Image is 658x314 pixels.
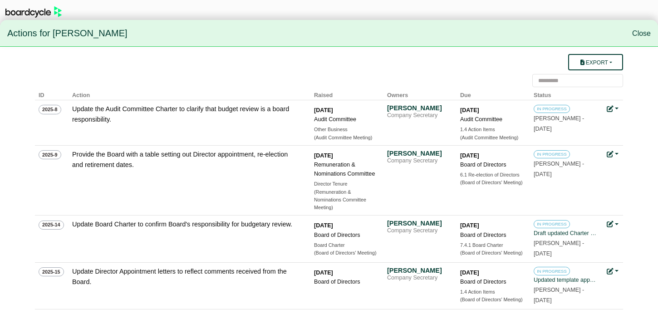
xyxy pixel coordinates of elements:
div: (Remuneration & Nominations Committee Meeting) [314,188,378,212]
a: IN PROGRESS [PERSON_NAME] -[DATE] [534,104,597,132]
a: Board Charter (Board of Directors' Meeting) [314,241,378,257]
a: IN PROGRESS Draft updated Charter provided to the Chair for review and comment. [PERSON_NAME] -[D... [534,219,597,256]
div: Board of Directors [460,231,524,240]
a: [PERSON_NAME] Company Secretary [387,266,451,282]
span: [DATE] [534,126,552,132]
th: Owners [383,87,457,100]
span: IN PROGRESS [534,105,570,113]
div: [DATE] [460,151,524,160]
div: Update Director Appointment letters to reflect comments received from the Board. [72,266,299,287]
img: BoardcycleBlackGreen-aaafeed430059cb809a45853b8cf6d952af9d84e6e89e1f1685b34bfd5cb7d64.svg [5,6,62,18]
div: (Board of Directors' Meeting) [460,249,524,257]
a: 1.4 Action Items (Board of Directors' Meeting) [460,288,524,304]
th: ID [35,87,69,100]
th: Due [457,87,530,100]
small: [PERSON_NAME] - [534,115,584,132]
div: [DATE] [314,151,378,160]
div: Director Tenure [314,180,378,188]
th: Status [530,87,603,100]
div: [DATE] [314,221,378,230]
div: (Audit Committee Meeting) [460,134,524,142]
a: IN PROGRESS [PERSON_NAME] -[DATE] [534,149,597,177]
a: 1.4 Action Items (Audit Committee Meeting) [460,126,524,142]
span: [DATE] [534,297,552,304]
div: Company Secretary [387,157,451,165]
div: Provide the Board with a table setting out Director appointment, re-election and retirement dates. [72,149,299,170]
a: Close [632,29,651,37]
div: Company Secretary [387,112,451,119]
a: Director Tenure (Remuneration & Nominations Committee Meeting) [314,180,378,211]
a: [PERSON_NAME] Company Secretary [387,219,451,235]
div: Updated template appointment letters have been provided to the Chair for review. [534,275,597,285]
span: IN PROGRESS [534,267,570,275]
div: Update Board Charter to confirm Board's responsibility for budgetary review. [72,219,299,230]
small: [PERSON_NAME] - [534,240,584,257]
div: [PERSON_NAME] [387,149,451,157]
div: 7.4.1 Board Charter [460,241,524,249]
div: (Board of Directors' Meeting) [460,296,524,304]
div: (Board of Directors' Meeting) [460,179,524,186]
div: Audit Committee [460,115,524,124]
div: Company Secretary [387,227,451,235]
th: Action [69,87,310,100]
span: 2025-9 [39,150,61,159]
div: Other Business [314,126,378,133]
div: [DATE] [314,268,378,277]
span: 2025-14 [39,221,64,230]
div: [DATE] [460,268,524,277]
div: [PERSON_NAME] [387,219,451,227]
div: 1.4 Action Items [460,126,524,133]
span: Actions for [PERSON_NAME] [7,24,128,43]
a: Other Business (Audit Committee Meeting) [314,126,378,142]
a: 7.4.1 Board Charter (Board of Directors' Meeting) [460,241,524,257]
div: (Audit Committee Meeting) [314,134,378,142]
div: 6.1 Re-election of Directors [460,171,524,179]
a: IN PROGRESS Updated template appointment letters have been provided to the Chair for review. [PER... [534,266,597,304]
div: Board of Directors [460,277,524,286]
span: [DATE] [534,171,552,177]
a: [PERSON_NAME] Company Secretary [387,104,451,119]
div: [PERSON_NAME] [387,266,451,275]
div: Board of Directors [314,231,378,240]
span: 2025-15 [39,267,64,276]
a: 6.1 Re-election of Directors (Board of Directors' Meeting) [460,171,524,187]
div: (Board of Directors' Meeting) [314,249,378,257]
div: [PERSON_NAME] [387,104,451,112]
div: [DATE] [460,221,524,230]
div: Board of Directors [314,277,378,286]
div: Board Charter [314,241,378,249]
small: [PERSON_NAME] - [534,287,584,304]
span: IN PROGRESS [534,220,570,228]
button: Export [568,54,623,70]
a: [PERSON_NAME] Company Secretary [387,149,451,165]
div: Draft updated Charter provided to the Chair for review and comment. [534,229,597,238]
th: Raised [310,87,383,100]
span: IN PROGRESS [534,150,570,158]
div: [DATE] [460,106,524,115]
div: 1.4 Action Items [460,288,524,296]
div: Audit Committee [314,115,378,124]
div: [DATE] [314,106,378,115]
span: 2025-8 [39,105,61,114]
span: [DATE] [534,250,552,257]
div: Update the Audit Committee Charter to clarify that budget review is a board responsibility. [72,104,299,125]
div: Remuneration & Nominations Committee [314,160,378,178]
small: [PERSON_NAME] - [534,161,584,177]
div: Board of Directors [460,160,524,169]
div: Company Secretary [387,275,451,282]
